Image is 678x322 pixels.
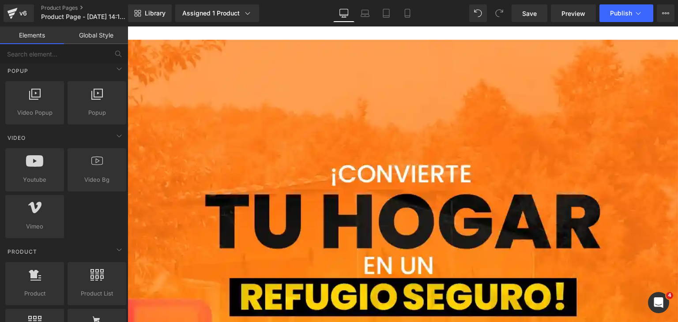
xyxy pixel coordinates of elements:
[397,4,418,22] a: Mobile
[561,9,585,18] span: Preview
[666,292,673,299] span: 4
[182,9,252,18] div: Assigned 1 Product
[64,26,128,44] a: Global Style
[145,9,166,17] span: Library
[8,175,61,184] span: Youtube
[648,292,669,313] iframe: Intercom live chat
[18,7,29,19] div: v6
[657,4,674,22] button: More
[8,108,61,117] span: Video Popup
[41,4,143,11] a: Product Pages
[8,222,61,231] span: Vimeo
[7,67,29,75] span: Popup
[490,4,508,22] button: Redo
[8,289,61,298] span: Product
[70,289,124,298] span: Product List
[610,10,632,17] span: Publish
[7,134,26,142] span: Video
[7,247,38,256] span: Product
[70,175,124,184] span: Video Bg
[469,4,487,22] button: Undo
[4,4,34,22] a: v6
[70,108,124,117] span: Popup
[599,4,653,22] button: Publish
[551,4,596,22] a: Preview
[376,4,397,22] a: Tablet
[333,4,354,22] a: Desktop
[41,13,126,20] span: Product Page - [DATE] 14:18:34
[522,9,537,18] span: Save
[354,4,376,22] a: Laptop
[128,4,172,22] a: New Library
